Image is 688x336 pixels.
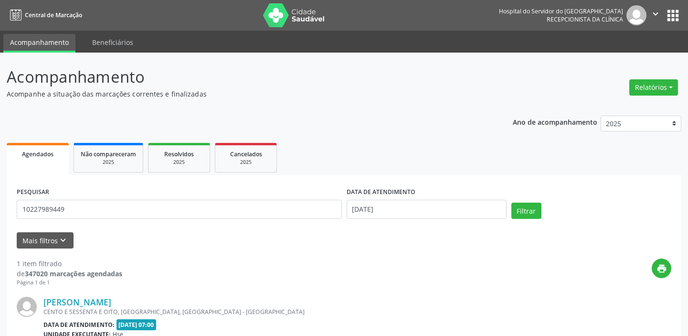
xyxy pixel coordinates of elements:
[116,319,157,330] span: [DATE] 07:00
[7,65,479,89] p: Acompanhamento
[17,297,37,317] img: img
[85,34,140,51] a: Beneficiários
[665,7,681,24] button: apps
[499,7,623,15] div: Hospital do Servidor do [GEOGRAPHIC_DATA]
[17,269,122,279] div: de
[43,308,528,316] div: CENTO E SESSENTA E OITO, [GEOGRAPHIC_DATA], [GEOGRAPHIC_DATA] - [GEOGRAPHIC_DATA]
[43,297,111,307] a: [PERSON_NAME]
[25,269,122,278] strong: 347020 marcações agendadas
[7,7,82,23] a: Central de Marcação
[81,150,136,158] span: Não compareceram
[17,259,122,269] div: 1 item filtrado
[656,263,667,274] i: print
[25,11,82,19] span: Central de Marcação
[22,150,53,158] span: Agendados
[164,150,194,158] span: Resolvidos
[629,79,678,96] button: Relatórios
[347,185,415,200] label: DATA DE ATENDIMENTO
[650,9,661,19] i: 
[17,279,122,287] div: Página 1 de 1
[81,159,136,166] div: 2025
[155,159,203,166] div: 2025
[7,89,479,99] p: Acompanhe a situação das marcações correntes e finalizadas
[17,232,74,249] button: Mais filtroskeyboard_arrow_down
[511,203,541,219] button: Filtrar
[547,15,623,23] span: Recepcionista da clínica
[347,200,507,219] input: Selecione um intervalo
[43,321,115,329] b: Data de atendimento:
[17,185,49,200] label: PESQUISAR
[230,150,262,158] span: Cancelados
[58,235,68,246] i: keyboard_arrow_down
[652,259,671,278] button: print
[626,5,646,25] img: img
[17,200,342,219] input: Nome, código do beneficiário ou CPF
[222,159,270,166] div: 2025
[3,34,75,53] a: Acompanhamento
[646,5,665,25] button: 
[513,116,597,128] p: Ano de acompanhamento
